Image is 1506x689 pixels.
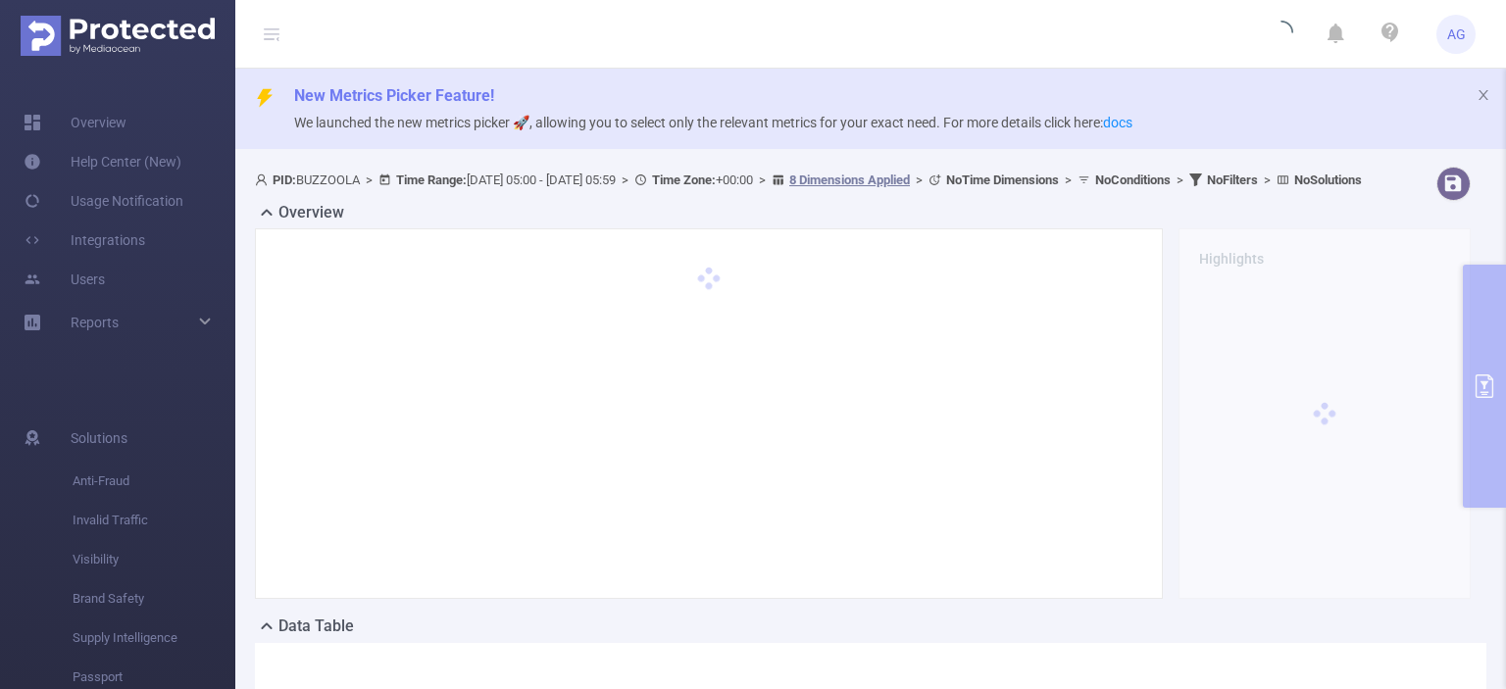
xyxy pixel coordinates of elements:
h2: Data Table [278,615,354,638]
span: Solutions [71,418,127,458]
span: > [616,172,634,187]
b: No Filters [1207,172,1258,187]
a: Overview [24,103,126,142]
i: icon: user [255,173,273,186]
span: > [1059,172,1078,187]
span: Anti-Fraud [73,462,235,501]
span: > [910,172,929,187]
span: > [1258,172,1277,187]
span: > [360,172,378,187]
span: Reports [71,315,119,330]
h2: Overview [278,201,344,224]
b: No Solutions [1294,172,1362,187]
span: AG [1447,15,1466,54]
span: BUZZOOLA [DATE] 05:00 - [DATE] 05:59 +00:00 [255,172,1362,187]
span: Visibility [73,540,235,579]
b: No Time Dimensions [946,172,1059,187]
a: Help Center (New) [24,142,181,181]
i: icon: close [1477,88,1490,102]
a: Users [24,260,105,299]
b: PID: [273,172,296,187]
span: We launched the new metrics picker 🚀, allowing you to select only the relevant metrics for your e... [294,115,1132,130]
a: Integrations [24,221,145,260]
span: > [1171,172,1189,187]
a: Usage Notification [24,181,183,221]
i: icon: thunderbolt [255,88,275,108]
a: docs [1103,115,1132,130]
span: Supply Intelligence [73,618,235,658]
a: Reports [71,303,119,342]
b: Time Zone: [652,172,716,187]
span: Invalid Traffic [73,501,235,540]
span: New Metrics Picker Feature! [294,86,494,105]
button: icon: close [1477,84,1490,106]
img: Protected Media [21,16,215,56]
i: icon: loading [1270,21,1293,48]
u: 8 Dimensions Applied [789,172,910,187]
b: Time Range: [396,172,467,187]
span: Brand Safety [73,579,235,618]
b: No Conditions [1095,172,1171,187]
span: > [753,172,772,187]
